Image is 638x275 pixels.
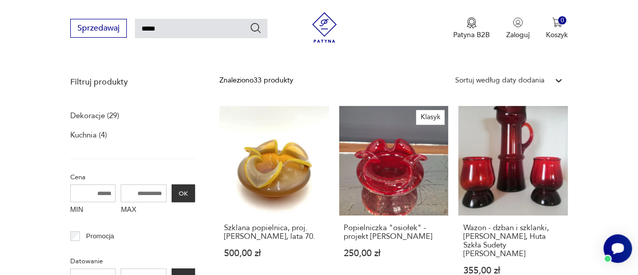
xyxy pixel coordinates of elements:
img: Ikona medalu [466,17,477,29]
a: Kuchnia (4) [70,128,107,142]
p: 250,00 zł [344,249,444,258]
button: Zaloguj [506,17,530,40]
p: Datowanie [70,256,195,267]
p: 355,00 zł [463,266,563,275]
button: OK [172,184,195,202]
img: Ikonka użytkownika [513,17,523,28]
p: Cena [70,172,195,183]
label: MAX [121,202,167,218]
button: Sprzedawaj [70,19,127,38]
label: MIN [70,202,116,218]
p: Koszyk [546,30,568,40]
p: Patyna B2B [453,30,490,40]
p: 500,00 zł [224,249,324,258]
button: Szukaj [249,22,262,34]
img: Ikona koszyka [552,17,562,28]
div: Znaleziono 33 produkty [219,75,293,86]
img: Patyna - sklep z meblami i dekoracjami vintage [309,12,340,43]
h3: Szklana popielnica, proj. [PERSON_NAME], lata 70. [224,224,324,241]
div: 0 [558,16,567,25]
p: Filtruj produkty [70,76,195,88]
a: Ikona medaluPatyna B2B [453,17,490,40]
a: Dekoracje (29) [70,108,119,123]
p: Promocja [86,231,114,242]
p: Zaloguj [506,30,530,40]
button: Patyna B2B [453,17,490,40]
a: Sprzedawaj [70,25,127,33]
h3: Wazon - dzban i szklanki, [PERSON_NAME], Huta Szkła Sudety [PERSON_NAME] [463,224,563,258]
h3: Popielniczka "osiołek" - projekt [PERSON_NAME] [344,224,444,241]
div: Sortuj według daty dodania [455,75,544,86]
button: 0Koszyk [546,17,568,40]
iframe: Smartsupp widget button [603,234,632,263]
